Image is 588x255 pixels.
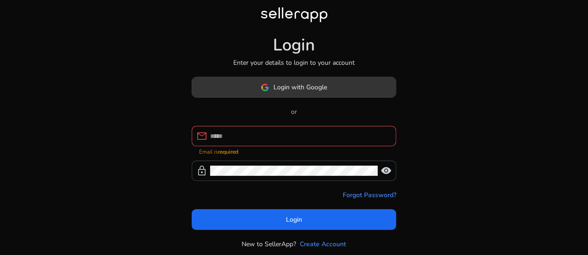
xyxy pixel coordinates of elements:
[273,35,315,55] h1: Login
[192,77,396,98] button: Login with Google
[199,146,389,156] mat-error: Email is
[192,209,396,230] button: Login
[218,148,238,155] strong: required
[300,239,346,249] a: Create Account
[196,165,207,176] span: lock
[233,58,355,68] p: Enter your details to login to your account
[261,83,269,92] img: google-logo.svg
[286,215,302,224] span: Login
[343,190,396,200] a: Forgot Password?
[274,82,327,92] span: Login with Google
[381,165,392,176] span: visibility
[192,107,396,117] p: or
[196,131,207,142] span: mail
[242,239,297,249] p: New to SellerApp?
